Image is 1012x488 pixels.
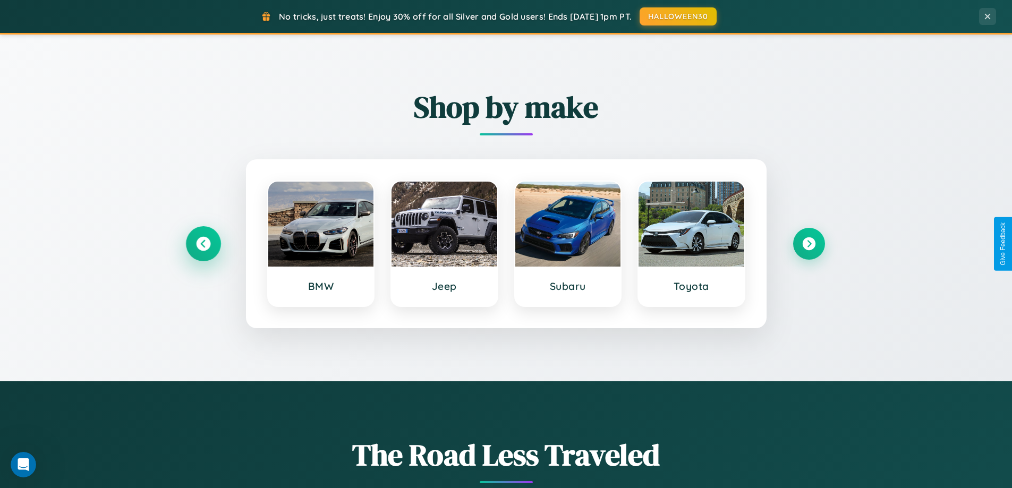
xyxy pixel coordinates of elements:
[526,280,610,293] h3: Subaru
[649,280,734,293] h3: Toyota
[188,87,825,127] h2: Shop by make
[640,7,717,25] button: HALLOWEEN30
[402,280,487,293] h3: Jeep
[188,434,825,475] h1: The Road Less Traveled
[279,280,363,293] h3: BMW
[11,452,36,477] iframe: Intercom live chat
[999,222,1007,266] div: Give Feedback
[279,11,632,22] span: No tricks, just treats! Enjoy 30% off for all Silver and Gold users! Ends [DATE] 1pm PT.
